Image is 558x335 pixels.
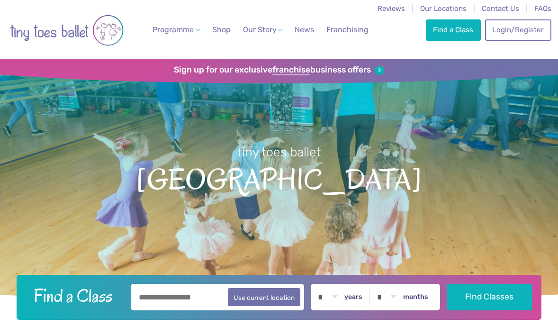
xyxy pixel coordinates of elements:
[295,25,314,34] span: News
[149,20,204,39] a: Programme
[447,284,532,310] button: Find Classes
[426,19,481,40] a: Find a Class
[534,4,551,13] a: FAQs
[272,65,310,75] strong: franchise
[323,20,372,39] a: Franchising
[482,4,519,13] a: Contact Us
[239,20,287,39] a: Our Story
[208,20,234,39] a: Shop
[15,161,543,196] span: [GEOGRAPHIC_DATA]
[326,25,369,34] span: Franchising
[237,145,321,160] small: tiny toes ballet
[10,9,124,52] img: tiny toes ballet
[291,20,318,39] a: News
[228,288,300,306] button: Use current location
[378,4,405,13] a: Reviews
[243,25,277,34] span: Our Story
[153,25,194,34] span: Programme
[403,293,428,301] label: months
[174,65,384,75] a: Sign up for our exclusivefranchisebusiness offers
[420,4,467,13] a: Our Locations
[485,19,551,40] a: Login/Register
[26,284,124,308] h2: Find a Class
[344,293,362,301] label: years
[212,25,231,34] span: Shop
